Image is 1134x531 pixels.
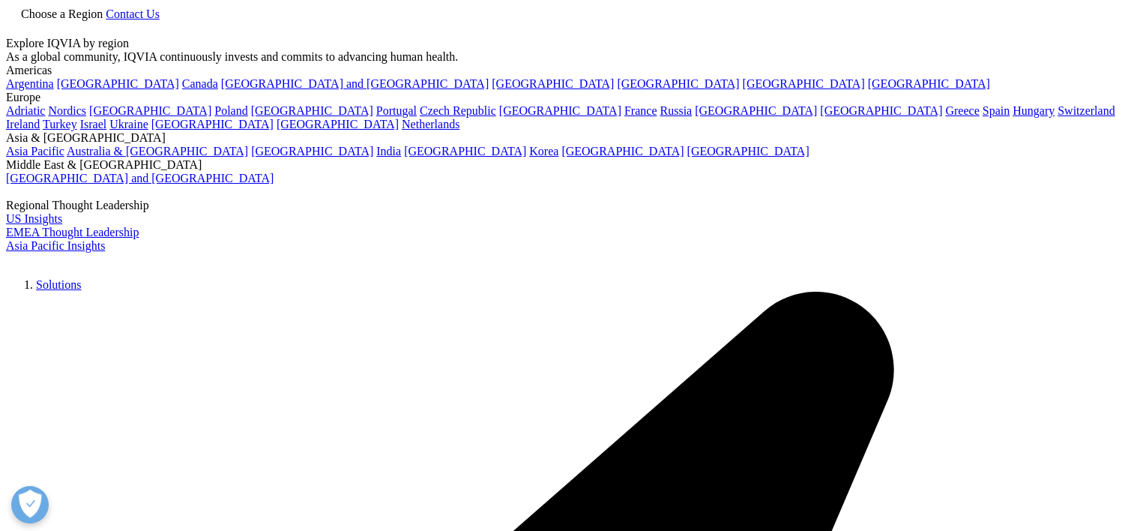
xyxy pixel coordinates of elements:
a: Poland [214,104,247,117]
a: [GEOGRAPHIC_DATA] [868,77,990,90]
a: [GEOGRAPHIC_DATA] [820,104,942,117]
a: [GEOGRAPHIC_DATA] and [GEOGRAPHIC_DATA] [221,77,489,90]
a: Solutions [36,278,81,291]
a: Greece [945,104,979,117]
a: India [376,145,401,157]
a: Contact Us [106,7,160,20]
a: Argentina [6,77,54,90]
a: Asia Pacific [6,145,64,157]
div: Americas [6,64,1128,77]
a: [GEOGRAPHIC_DATA] [277,118,399,130]
a: Nordics [48,104,86,117]
a: Turkey [43,118,77,130]
a: [GEOGRAPHIC_DATA] [561,145,684,157]
a: [GEOGRAPHIC_DATA] [687,145,809,157]
div: Middle East & [GEOGRAPHIC_DATA] [6,158,1128,172]
a: US Insights [6,212,62,225]
a: Spain [983,104,1010,117]
a: [GEOGRAPHIC_DATA] [251,104,373,117]
a: [GEOGRAPHIC_DATA] [695,104,817,117]
a: [GEOGRAPHIC_DATA] [492,77,614,90]
a: Korea [529,145,558,157]
a: [GEOGRAPHIC_DATA] [617,77,739,90]
a: Adriatic [6,104,45,117]
span: Choose a Region [21,7,103,20]
div: As a global community, IQVIA continuously invests and commits to advancing human health. [6,50,1128,64]
a: [GEOGRAPHIC_DATA] [57,77,179,90]
a: Australia & [GEOGRAPHIC_DATA] [67,145,248,157]
a: [GEOGRAPHIC_DATA] [89,104,211,117]
a: [GEOGRAPHIC_DATA] and [GEOGRAPHIC_DATA] [6,172,274,184]
a: Canada [182,77,218,90]
a: [GEOGRAPHIC_DATA] [151,118,274,130]
a: [GEOGRAPHIC_DATA] [499,104,621,117]
a: Asia Pacific Insights [6,239,105,252]
a: [GEOGRAPHIC_DATA] [251,145,373,157]
a: Czech Republic [420,104,496,117]
a: Russia [660,104,693,117]
a: Ukraine [109,118,148,130]
a: Israel [80,118,107,130]
div: Europe [6,91,1128,104]
a: Netherlands [402,118,459,130]
a: [GEOGRAPHIC_DATA] [743,77,865,90]
div: Regional Thought Leadership [6,199,1128,212]
a: Hungary [1013,104,1055,117]
a: EMEA Thought Leadership [6,226,139,238]
a: [GEOGRAPHIC_DATA] [404,145,526,157]
div: Explore IQVIA by region [6,37,1128,50]
a: Portugal [376,104,417,117]
a: Ireland [6,118,40,130]
a: France [624,104,657,117]
a: Switzerland [1058,104,1115,117]
div: Asia & [GEOGRAPHIC_DATA] [6,131,1128,145]
button: Abrir preferências [11,486,49,523]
